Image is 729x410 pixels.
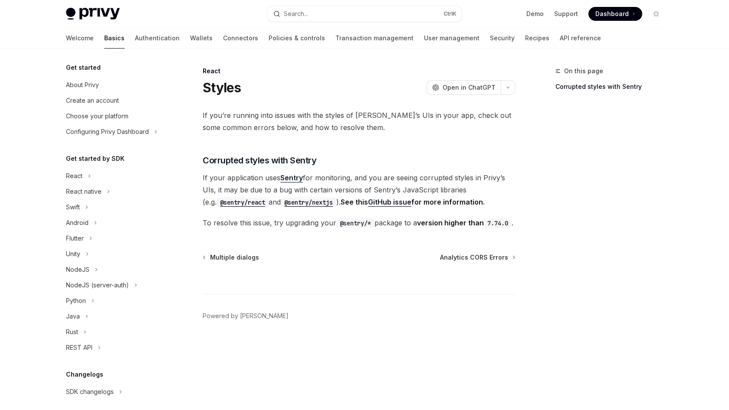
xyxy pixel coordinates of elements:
[280,173,303,182] strong: Sentry
[335,28,414,49] a: Transaction management
[336,218,374,228] code: @sentry/*
[66,264,89,275] div: NodeJS
[59,215,170,231] button: Toggle Android section
[66,280,129,290] div: NodeJS (server-auth)
[526,10,544,18] a: Demo
[66,233,84,244] div: Flutter
[443,10,456,17] span: Ctrl K
[203,172,516,208] span: If your application uses for monitoring, and you are seeing corrupted styles in Privy’s UIs, it m...
[66,95,119,106] div: Create an account
[440,253,508,262] span: Analytics CORS Errors
[554,10,578,18] a: Support
[595,10,629,18] span: Dashboard
[135,28,180,49] a: Authentication
[341,198,485,207] strong: See this for more information.
[588,7,642,21] a: Dashboard
[217,198,269,207] code: @sentry/react
[59,324,170,340] button: Toggle Rust section
[217,198,269,206] a: @sentry/react
[104,28,125,49] a: Basics
[424,28,479,49] a: User management
[204,253,259,262] a: Multiple dialogs
[281,198,336,206] a: @sentry/nextjs
[59,93,170,108] a: Create an account
[66,249,80,259] div: Unity
[484,218,512,228] code: 7.74.0
[66,80,99,90] div: About Privy
[66,342,92,353] div: REST API
[203,80,241,95] h1: Styles
[525,28,549,49] a: Recipes
[66,153,125,164] h5: Get started by SDK
[66,387,114,397] div: SDK changelogs
[203,154,316,166] span: Corrupted styles with Sentry
[443,83,496,92] span: Open in ChatGPT
[66,369,103,380] h5: Changelogs
[368,198,411,207] a: GitHub issue
[190,28,213,49] a: Wallets
[59,246,170,262] button: Toggle Unity section
[59,309,170,324] button: Toggle Java section
[59,384,170,400] button: Toggle SDK changelogs section
[59,340,170,355] button: Toggle REST API section
[59,168,170,184] button: Toggle React section
[203,67,516,75] div: React
[66,62,101,73] h5: Get started
[59,108,170,124] a: Choose your platform
[555,80,670,94] a: Corrupted styles with Sentry
[66,127,149,137] div: Configuring Privy Dashboard
[66,218,89,228] div: Android
[203,109,516,133] span: If you’re running into issues with the styles of [PERSON_NAME]’s UIs in your app, check out some ...
[59,231,170,246] button: Toggle Flutter section
[66,327,78,337] div: Rust
[223,28,258,49] a: Connectors
[284,9,308,19] div: Search...
[59,277,170,293] button: Toggle NodeJS (server-auth) section
[649,7,663,21] button: Toggle dark mode
[59,293,170,309] button: Toggle Python section
[203,217,516,229] span: To resolve this issue, try upgrading your package to a .
[280,173,303,182] a: Sentry
[427,80,501,95] button: Open in ChatGPT
[66,296,86,306] div: Python
[66,28,94,49] a: Welcome
[66,311,80,322] div: Java
[66,202,80,212] div: Swift
[59,77,170,93] a: About Privy
[59,262,170,277] button: Toggle NodeJS section
[59,184,170,199] button: Toggle React native section
[66,111,128,121] div: Choose your platform
[66,8,120,20] img: light logo
[210,253,259,262] span: Multiple dialogs
[269,28,325,49] a: Policies & controls
[440,253,515,262] a: Analytics CORS Errors
[560,28,601,49] a: API reference
[59,199,170,215] button: Toggle Swift section
[564,66,603,76] span: On this page
[59,124,170,140] button: Toggle Configuring Privy Dashboard section
[281,198,336,207] code: @sentry/nextjs
[267,6,462,22] button: Open search
[417,218,512,227] strong: version higher than
[66,186,102,197] div: React native
[490,28,515,49] a: Security
[203,312,289,320] a: Powered by [PERSON_NAME]
[66,171,82,181] div: React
